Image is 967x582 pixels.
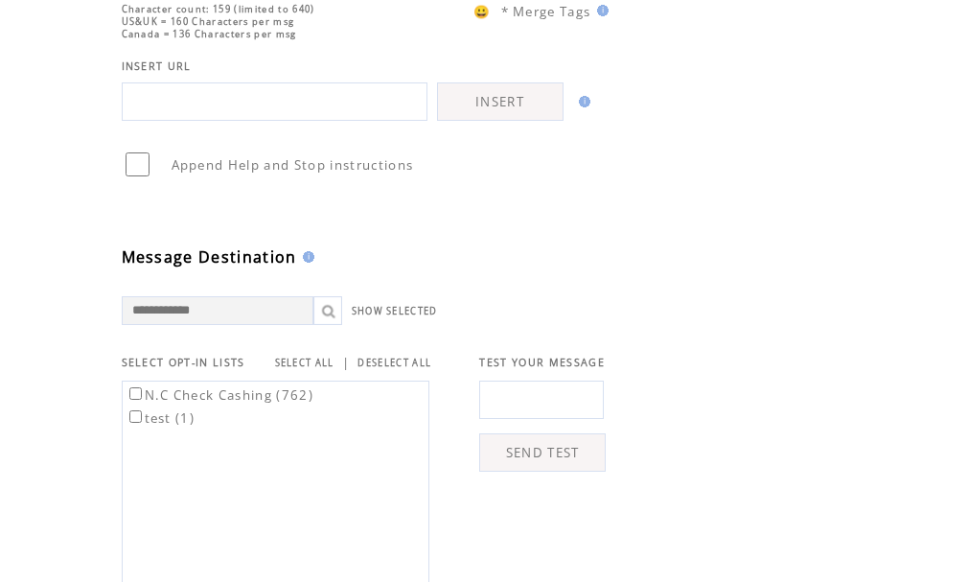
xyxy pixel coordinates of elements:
[122,15,295,28] span: US&UK = 160 Characters per msg
[437,82,564,121] a: INSERT
[573,96,590,107] img: help.gif
[122,356,245,369] span: SELECT OPT-IN LISTS
[122,246,297,268] span: Message Destination
[275,357,334,369] a: SELECT ALL
[342,354,350,371] span: |
[357,357,431,369] a: DESELECT ALL
[479,356,605,369] span: TEST YOUR MESSAGE
[172,156,414,174] span: Append Help and Stop instructions
[122,28,297,40] span: Canada = 136 Characters per msg
[126,409,196,427] label: test (1)
[122,59,192,73] span: INSERT URL
[479,433,606,472] a: SEND TEST
[129,387,142,400] input: N.C Check Cashing (762)
[126,386,314,404] label: N.C Check Cashing (762)
[591,5,609,16] img: help.gif
[352,305,438,317] a: SHOW SELECTED
[473,3,491,20] span: 😀
[501,3,591,20] span: * Merge Tags
[129,410,142,423] input: test (1)
[122,3,315,15] span: Character count: 159 (limited to 640)
[297,251,314,263] img: help.gif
